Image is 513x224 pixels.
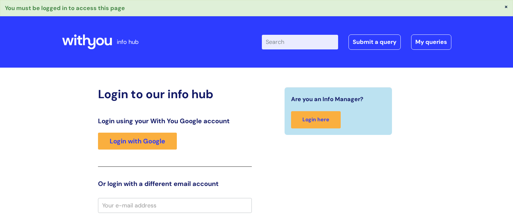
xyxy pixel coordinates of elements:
p: info hub [117,37,139,47]
button: × [504,4,508,9]
h3: Or login with a different email account [98,180,252,188]
h3: Login using your With You Google account [98,117,252,125]
span: Are you an Info Manager? [291,94,363,104]
h2: Login to our info hub [98,87,252,101]
input: Your e-mail address [98,198,252,213]
input: Search [262,35,338,49]
a: Submit a query [348,34,401,49]
a: Login here [291,111,341,128]
a: Login with Google [98,133,177,150]
a: My queries [411,34,451,49]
